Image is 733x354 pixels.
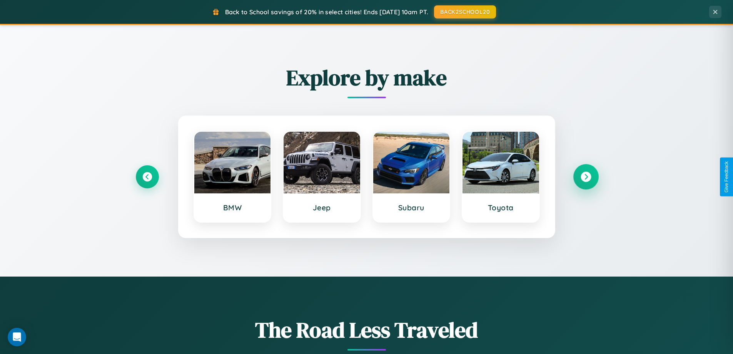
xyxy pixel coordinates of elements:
button: BACK2SCHOOL20 [434,5,496,18]
h1: The Road Less Traveled [136,315,598,345]
h3: Subaru [381,203,442,212]
span: Back to School savings of 20% in select cities! Ends [DATE] 10am PT. [225,8,428,16]
div: Open Intercom Messenger [8,328,26,346]
div: Give Feedback [724,161,729,193]
h2: Explore by make [136,63,598,92]
h3: BMW [202,203,263,212]
h3: Toyota [470,203,531,212]
h3: Jeep [291,203,352,212]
